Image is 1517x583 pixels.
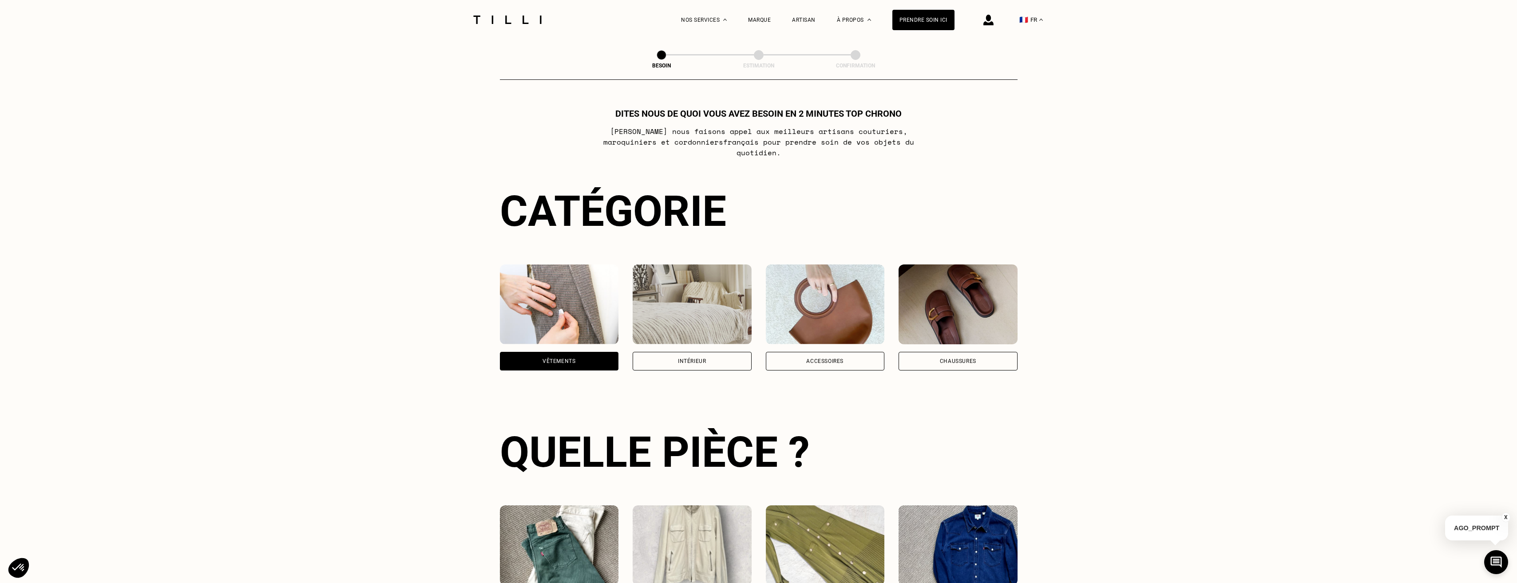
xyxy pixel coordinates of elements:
[792,17,816,23] a: Artisan
[582,126,935,158] p: [PERSON_NAME] nous faisons appel aux meilleurs artisans couturiers , maroquiniers et cordonniers ...
[617,63,706,69] div: Besoin
[500,186,1018,236] div: Catégorie
[1019,16,1028,24] span: 🇫🇷
[867,19,871,21] img: Menu déroulant à propos
[633,264,752,344] img: Intérieur
[615,108,902,119] h1: Dites nous de quoi vous avez besoin en 2 minutes top chrono
[899,264,1018,344] img: Chaussures
[1445,516,1508,540] p: AGO_PROMPT
[940,358,976,364] div: Chaussures
[1501,512,1510,522] button: X
[806,358,844,364] div: Accessoires
[500,264,619,344] img: Vêtements
[543,358,575,364] div: Vêtements
[470,16,545,24] img: Logo du service de couturière Tilli
[983,15,994,25] img: icône connexion
[500,427,1018,477] div: Quelle pièce ?
[723,19,727,21] img: Menu déroulant
[1039,19,1043,21] img: menu déroulant
[766,264,885,344] img: Accessoires
[748,17,771,23] a: Marque
[892,10,955,30] a: Prendre soin ici
[678,358,706,364] div: Intérieur
[714,63,803,69] div: Estimation
[811,63,900,69] div: Confirmation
